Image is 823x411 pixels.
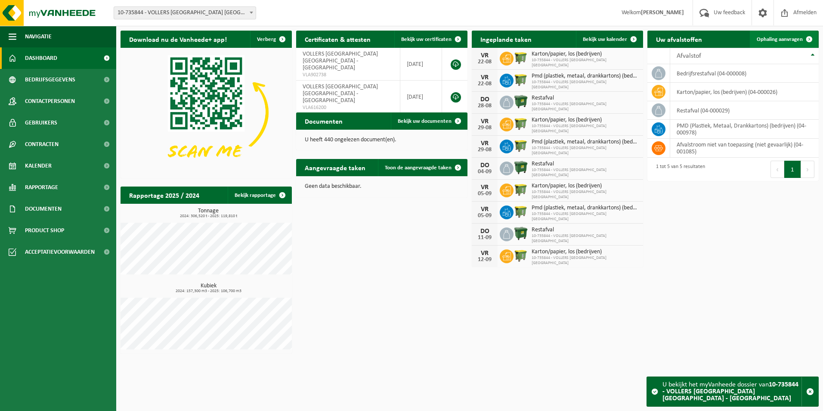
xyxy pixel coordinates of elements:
span: Dashboard [25,47,57,69]
div: 22-08 [476,59,493,65]
span: 10-735844 - VOLLERS [GEOGRAPHIC_DATA] [GEOGRAPHIC_DATA] [532,212,639,222]
span: Karton/papier, los (bedrijven) [532,249,639,255]
div: 29-08 [476,147,493,153]
a: Bekijk rapportage [228,187,291,204]
p: Geen data beschikbaar. [305,184,459,190]
div: 1 tot 5 van 5 resultaten [652,160,705,179]
div: DO [476,228,493,235]
img: WB-1100-HPE-GN-04 [514,226,528,241]
a: Toon de aangevraagde taken [378,159,467,176]
span: Toon de aangevraagde taken [385,165,452,171]
button: Verberg [250,31,291,48]
span: 10-735844 - VOLLERS [GEOGRAPHIC_DATA] [GEOGRAPHIC_DATA] [532,234,639,244]
img: WB-1100-HPE-GN-04 [514,94,528,109]
td: [DATE] [400,81,442,113]
td: karton/papier, los (bedrijven) (04-000026) [670,83,819,101]
td: [DATE] [400,48,442,81]
span: Pmd (plastiek, metaal, drankkartons) (bedrijven) [532,139,639,146]
span: Bedrijfsgegevens [25,69,75,90]
div: 29-08 [476,125,493,131]
a: Ophaling aanvragen [750,31,818,48]
span: 10-735844 - VOLLERS BELGIUM NV - ANTWERPEN [114,6,256,19]
span: Contracten [25,134,59,155]
div: U bekijkt het myVanheede dossier van [662,377,801,406]
p: U heeft 440 ongelezen document(en). [305,137,459,143]
span: Product Shop [25,220,64,241]
span: Restafval [532,95,639,102]
img: WB-1100-HPE-GN-04 [514,160,528,175]
div: VR [476,118,493,125]
span: 10-735844 - VOLLERS BELGIUM NV - ANTWERPEN [114,7,256,19]
span: 2024: 306,520 t - 2025: 119,810 t [125,214,292,218]
span: Navigatie [25,26,52,47]
div: 11-09 [476,235,493,241]
h2: Documenten [296,112,351,129]
span: Karton/papier, los (bedrijven) [532,51,639,58]
span: 10-735844 - VOLLERS [GEOGRAPHIC_DATA] [GEOGRAPHIC_DATA] [532,124,639,134]
span: Documenten [25,198,62,220]
td: afvalstroom niet van toepassing (niet gevaarlijk) (04-001085) [670,139,819,158]
img: WB-1100-HPE-GN-50 [514,50,528,65]
span: Acceptatievoorwaarden [25,241,95,263]
span: VLA902738 [303,72,393,78]
h3: Tonnage [125,208,292,218]
div: VR [476,74,493,81]
span: 10-735844 - VOLLERS [GEOGRAPHIC_DATA] [GEOGRAPHIC_DATA] [532,168,639,178]
span: 10-735844 - VOLLERS [GEOGRAPHIC_DATA] [GEOGRAPHIC_DATA] [532,146,639,156]
div: VR [476,184,493,191]
a: Bekijk uw documenten [391,112,467,130]
img: WB-1100-HPE-GN-50 [514,182,528,197]
span: 10-735844 - VOLLERS [GEOGRAPHIC_DATA] [GEOGRAPHIC_DATA] [532,80,639,90]
span: Bekijk uw kalender [583,37,627,42]
div: 05-09 [476,191,493,197]
img: WB-1100-HPE-GN-50 [514,248,528,263]
div: 22-08 [476,81,493,87]
span: Verberg [257,37,276,42]
span: Afvalstof [677,53,701,59]
span: 2024: 157,300 m3 - 2025: 106,700 m3 [125,289,292,293]
div: 04-09 [476,169,493,175]
div: 12-09 [476,257,493,263]
div: VR [476,140,493,147]
a: Bekijk uw kalender [576,31,642,48]
span: Restafval [532,161,639,168]
div: 05-09 [476,213,493,219]
button: 1 [784,161,801,178]
img: Download de VHEPlus App [121,48,292,177]
h2: Certificaten & attesten [296,31,379,47]
span: Karton/papier, los (bedrijven) [532,117,639,124]
a: Bekijk uw certificaten [394,31,467,48]
span: Rapportage [25,177,58,198]
span: 10-735844 - VOLLERS [GEOGRAPHIC_DATA] [GEOGRAPHIC_DATA] [532,190,639,200]
img: WB-1100-HPE-GN-50 [514,72,528,87]
h3: Kubiek [125,283,292,293]
span: Contactpersonen [25,90,75,112]
div: VR [476,52,493,59]
button: Previous [770,161,784,178]
td: bedrijfsrestafval (04-000008) [670,64,819,83]
span: Kalender [25,155,52,177]
button: Next [801,161,814,178]
span: Restafval [532,227,639,234]
span: Ophaling aanvragen [757,37,803,42]
span: VOLLERS [GEOGRAPHIC_DATA] [GEOGRAPHIC_DATA] - [GEOGRAPHIC_DATA] [303,51,378,71]
div: VR [476,206,493,213]
span: 10-735844 - VOLLERS [GEOGRAPHIC_DATA] [GEOGRAPHIC_DATA] [532,58,639,68]
span: VOLLERS [GEOGRAPHIC_DATA] [GEOGRAPHIC_DATA] - [GEOGRAPHIC_DATA] [303,84,378,104]
h2: Uw afvalstoffen [647,31,711,47]
div: 28-08 [476,103,493,109]
div: DO [476,96,493,103]
span: Gebruikers [25,112,57,134]
span: Bekijk uw documenten [398,118,452,124]
span: 10-735844 - VOLLERS [GEOGRAPHIC_DATA] [GEOGRAPHIC_DATA] [532,255,639,266]
span: 10-735844 - VOLLERS [GEOGRAPHIC_DATA] [GEOGRAPHIC_DATA] [532,102,639,112]
h2: Rapportage 2025 / 2024 [121,187,208,203]
span: VLA616200 [303,104,393,111]
strong: [PERSON_NAME] [641,9,684,16]
span: Pmd (plastiek, metaal, drankkartons) (bedrijven) [532,73,639,80]
div: VR [476,250,493,257]
img: WB-1100-HPE-GN-50 [514,138,528,153]
td: restafval (04-000029) [670,101,819,120]
h2: Ingeplande taken [472,31,540,47]
strong: 10-735844 - VOLLERS [GEOGRAPHIC_DATA] [GEOGRAPHIC_DATA] - [GEOGRAPHIC_DATA] [662,381,798,402]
